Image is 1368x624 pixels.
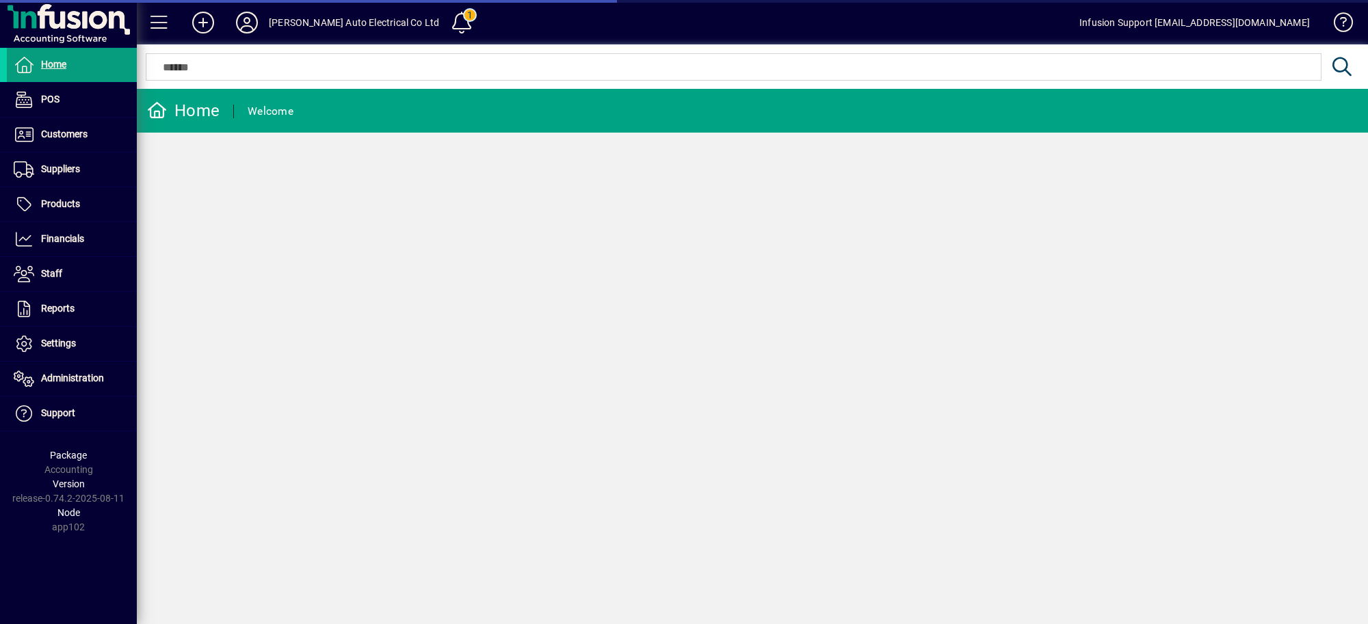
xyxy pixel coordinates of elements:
a: Products [7,187,137,221]
span: Settings [41,338,76,349]
div: [PERSON_NAME] Auto Electrical Co Ltd [269,12,439,33]
a: Suppliers [7,152,137,187]
span: Home [41,59,66,70]
span: Suppliers [41,163,80,174]
a: Settings [7,327,137,361]
div: Infusion Support [EMAIL_ADDRESS][DOMAIN_NAME] [1079,12,1310,33]
span: Staff [41,268,62,279]
a: Staff [7,257,137,291]
span: Support [41,407,75,418]
a: Knowledge Base [1324,3,1351,47]
div: Welcome [248,100,293,122]
span: Version [53,478,85,489]
button: Profile [225,10,269,35]
span: Package [50,450,87,461]
div: Home [147,100,220,122]
a: Customers [7,118,137,152]
span: Products [41,198,80,209]
span: Customers [41,128,88,139]
a: Administration [7,362,137,396]
button: Add [181,10,225,35]
span: Node [57,507,80,518]
a: Support [7,396,137,431]
span: Financials [41,233,84,244]
a: Financials [7,222,137,256]
a: POS [7,83,137,117]
span: POS [41,94,60,105]
span: Reports [41,303,75,314]
span: Administration [41,372,104,383]
a: Reports [7,292,137,326]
